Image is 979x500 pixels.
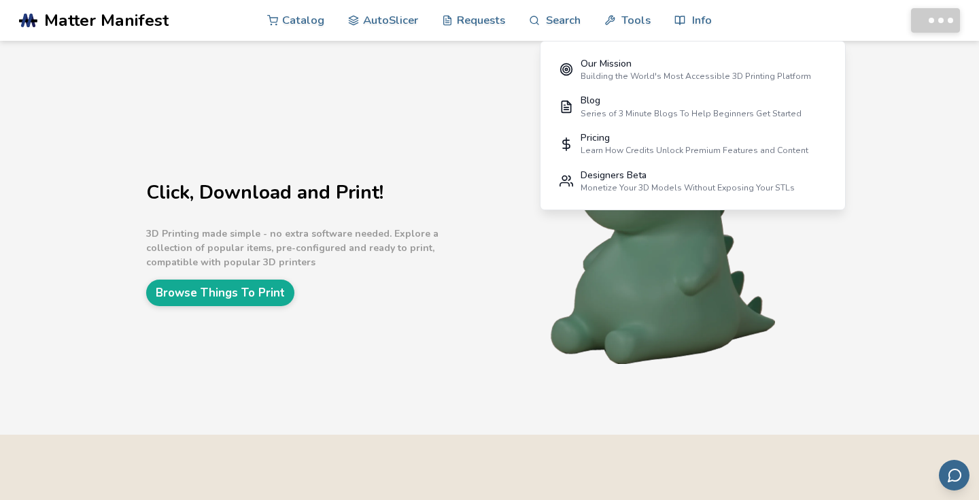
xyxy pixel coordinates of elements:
div: Blog [581,95,802,106]
h1: Click, Download and Print! [146,182,486,203]
div: Our Mission [581,59,811,69]
button: Send feedback via email [939,460,969,490]
div: Pricing [581,133,808,144]
a: Our MissionBuilding the World's Most Accessible 3D Printing Platform [550,51,836,88]
div: Learn How Credits Unlock Premium Features and Content [581,146,808,155]
span: Matter Manifest [44,11,169,30]
p: 3D Printing made simple - no extra software needed. Explore a collection of popular items, pre-co... [146,227,486,269]
div: Designers Beta [581,170,795,181]
div: Building the World's Most Accessible 3D Printing Platform [581,71,811,81]
a: Browse Things To Print [146,280,294,306]
a: Designers BetaMonetize Your 3D Models Without Exposing Your STLs [550,163,836,200]
div: Monetize Your 3D Models Without Exposing Your STLs [581,183,795,193]
a: PricingLearn How Credits Unlock Premium Features and Content [550,125,836,163]
div: Series of 3 Minute Blogs To Help Beginners Get Started [581,109,802,118]
a: BlogSeries of 3 Minute Blogs To Help Beginners Get Started [550,88,836,126]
